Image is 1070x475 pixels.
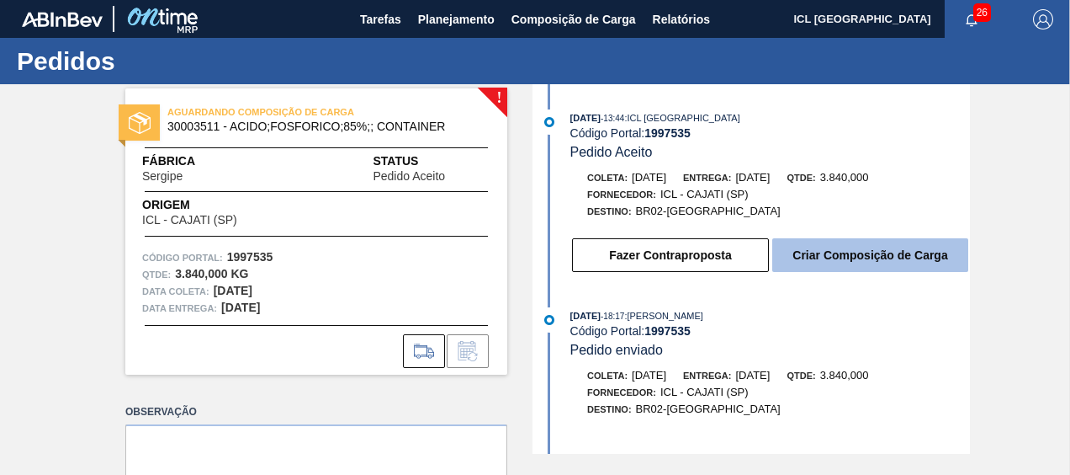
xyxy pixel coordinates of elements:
[572,238,769,272] button: Fazer Contraproposta
[373,170,445,183] span: Pedido Aceito
[624,113,739,123] span: : ICL [GEOGRAPHIC_DATA]
[360,9,401,29] span: Tarefas
[544,315,554,325] img: atual
[1033,9,1053,29] img: Logout
[587,173,628,183] span: Coleta:
[636,205,781,217] span: BR02-[GEOGRAPHIC_DATA]
[570,113,601,123] span: [DATE]
[167,120,473,133] span: 30003511 - ACIDO;FOSFORICO;85%;; CONTAINER
[587,404,632,414] span: Destino:
[973,3,991,22] span: 26
[644,126,691,140] strong: 1997535
[683,371,731,381] span: Entrega:
[570,145,653,159] span: Pedido Aceito
[587,371,628,381] span: Coleta:
[214,284,252,297] strong: [DATE]
[772,238,968,272] button: Criar Composição de Carga
[787,173,815,183] span: Qtde:
[570,126,970,140] div: Código Portal:
[142,300,217,317] span: Data entrega:
[601,312,624,321] span: - 18:17
[125,400,507,424] label: Observação
[167,104,403,120] span: AGUARDANDO COMPOSIÇÃO DE CARGA
[787,371,815,381] span: Qtde:
[142,249,223,266] span: Código Portal:
[601,114,624,123] span: - 13:44
[403,334,445,368] div: Ir para Composição de Carga
[653,9,710,29] span: Relatórios
[660,386,749,398] span: ICL - CAJATI (SP)
[142,214,237,227] span: ICL - CAJATI (SP)
[142,283,209,300] span: Data coleta:
[644,324,691,338] strong: 1997535
[221,301,260,314] strong: [DATE]
[175,267,248,280] strong: 3.840,000 KG
[570,324,970,338] div: Código Portal:
[820,369,869,382] span: 3.840,000
[17,51,315,71] h1: Pedidos
[447,334,489,368] div: Informar alteração no pedido
[735,171,770,184] span: [DATE]
[632,369,666,382] span: [DATE]
[624,311,703,321] span: : [PERSON_NAME]
[544,117,554,127] img: atual
[570,311,601,321] span: [DATE]
[142,266,171,283] span: Qtde :
[587,189,656,200] span: Fornecedor:
[227,250,273,264] strong: 1997535
[129,112,151,134] img: status
[587,206,632,216] span: Destino:
[683,173,731,183] span: Entrega:
[820,171,869,184] span: 3.840,000
[632,171,666,184] span: [DATE]
[660,188,749,200] span: ICL - CAJATI (SP)
[636,403,781,415] span: BR02-[GEOGRAPHIC_DATA]
[570,343,663,357] span: Pedido enviado
[511,9,636,29] span: Composição de Carga
[945,8,998,31] button: Notificações
[142,152,236,170] span: Fábrica
[142,196,285,214] span: Origem
[418,9,495,29] span: Planejamento
[373,152,490,170] span: Status
[22,12,103,27] img: TNhmsLtSVTkK8tSr43FrP2fwEKptu5GPRR3wAAAABJRU5ErkJggg==
[587,387,656,398] span: Fornecedor:
[142,170,183,183] span: Sergipe
[735,369,770,382] span: [DATE]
